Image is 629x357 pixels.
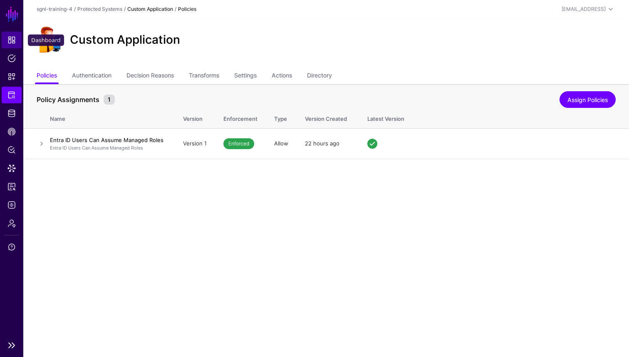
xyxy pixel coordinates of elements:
div: / [173,5,178,13]
p: Entra ID Users Can Assume Managed Roles [50,145,166,152]
a: Identity Data Fabric [2,105,22,122]
span: Dashboard [7,36,16,44]
strong: Custom Application [127,6,173,12]
a: sgnl-training-4 [37,6,72,12]
th: Enforcement [215,107,266,128]
div: / [122,5,127,13]
span: Data Lens [7,164,16,172]
span: Enforced [223,138,254,149]
th: Latest Version [359,107,629,128]
a: Dashboard [2,32,22,48]
span: Protected Systems [7,91,16,99]
a: Directory [307,68,332,84]
span: Admin [7,219,16,227]
a: Policies [2,50,22,67]
small: 1 [104,95,115,105]
h2: Custom Application [70,33,180,47]
a: CAEP Hub [2,123,22,140]
a: Policies [37,68,57,84]
div: Dashboard [28,35,64,46]
span: Support [7,243,16,251]
span: Policies [7,54,16,62]
td: Version 1 [175,128,215,159]
img: svg+xml;base64,PHN2ZyB3aWR0aD0iOTgiIGhlaWdodD0iMTIyIiB2aWV3Qm94PSIwIDAgOTggMTIyIiBmaWxsPSJub25lIi... [37,27,63,53]
div: [EMAIL_ADDRESS] [562,5,606,13]
a: Data Lens [2,160,22,177]
a: Actions [272,68,292,84]
a: Authentication [72,68,111,84]
span: Policy Assignments [35,95,102,105]
td: Allow [266,128,297,159]
a: Assign Policies [560,91,616,108]
strong: Policies [178,6,196,12]
div: / [72,5,77,13]
span: Policy Lens [7,146,16,154]
h4: Entra ID Users Can Assume Managed Roles [50,136,166,144]
a: Logs [2,197,22,213]
a: Transforms [189,68,219,84]
a: Decision Reasons [126,68,174,84]
a: Admin [2,215,22,232]
a: Policy Lens [2,142,22,158]
span: Logs [7,201,16,209]
span: Identity Data Fabric [7,109,16,117]
th: Version Created [297,107,359,128]
th: Version [175,107,215,128]
span: Snippets [7,72,16,81]
a: Reports [2,178,22,195]
a: Settings [234,68,257,84]
a: Protected Systems [2,87,22,103]
th: Name [50,107,175,128]
th: Type [266,107,297,128]
span: Reports [7,182,16,191]
span: CAEP Hub [7,127,16,136]
a: Protected Systems [77,6,122,12]
a: Snippets [2,68,22,85]
a: SGNL [5,5,19,23]
span: 22 hours ago [305,140,339,147]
